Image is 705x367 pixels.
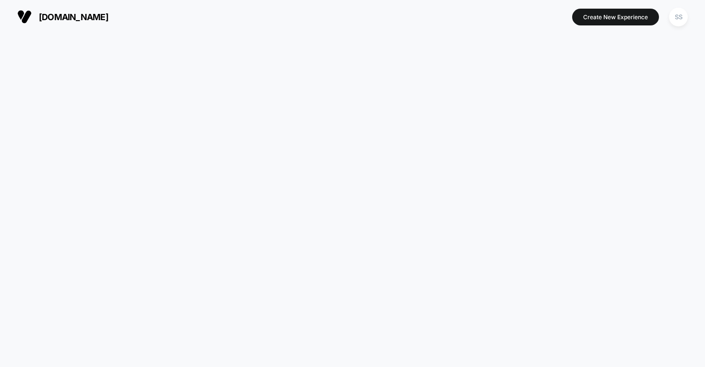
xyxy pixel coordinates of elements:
[572,9,659,25] button: Create New Experience
[39,12,108,22] span: [DOMAIN_NAME]
[669,8,688,26] div: SS
[17,10,32,24] img: Visually logo
[14,9,111,24] button: [DOMAIN_NAME]
[666,7,691,27] button: SS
